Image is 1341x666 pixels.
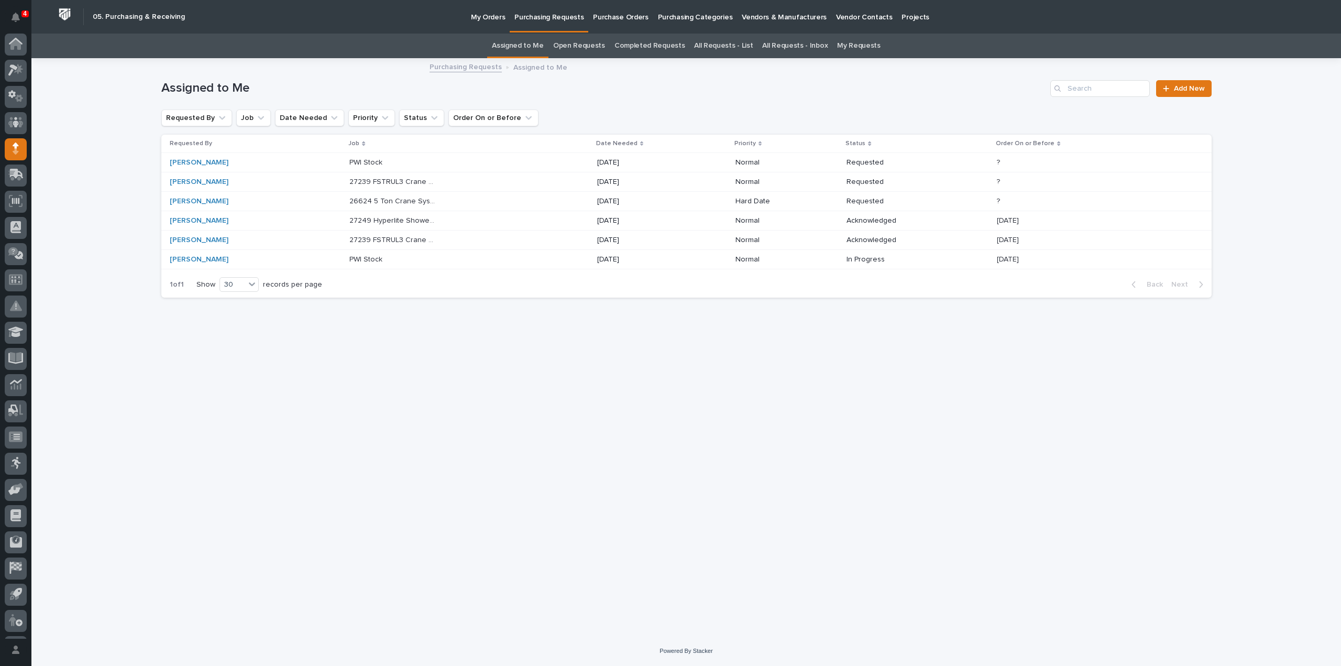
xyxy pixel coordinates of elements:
[1140,280,1163,289] span: Back
[735,216,823,225] p: Normal
[161,110,232,126] button: Requested By
[170,216,228,225] a: [PERSON_NAME]
[349,156,384,167] p: PWI Stock
[735,197,823,206] p: Hard Date
[5,6,27,28] button: Notifications
[161,250,1212,269] tr: [PERSON_NAME] PWI StockPWI Stock [DATE]NormalIn Progress[DATE][DATE]
[997,214,1021,225] p: [DATE]
[170,236,228,245] a: [PERSON_NAME]
[349,253,384,264] p: PWI Stock
[161,211,1212,231] tr: [PERSON_NAME] 27249 Hyperlite Shower Set System - Parts & HW27249 Hyperlite Shower Set System - P...
[735,178,823,187] p: Normal
[997,195,1002,206] p: ?
[196,280,215,289] p: Show
[659,648,712,654] a: Powered By Stacker
[13,13,27,29] div: Notifications4
[597,178,685,187] p: [DATE]
[349,234,439,245] p: 27239 FSTRUL3 Crane System
[996,138,1054,149] p: Order On or Before
[348,138,359,149] p: Job
[1167,280,1212,289] button: Next
[220,279,245,290] div: 30
[170,178,228,187] a: [PERSON_NAME]
[845,138,865,149] p: Status
[55,5,74,24] img: Workspace Logo
[170,255,228,264] a: [PERSON_NAME]
[430,60,502,72] a: Purchasing Requests
[997,156,1002,167] p: ?
[847,255,934,264] p: In Progress
[170,158,228,167] a: [PERSON_NAME]
[161,192,1212,211] tr: [PERSON_NAME] 26624 5 Ton Crane System26624 5 Ton Crane System [DATE]Hard DateRequested??
[997,176,1002,187] p: ?
[847,216,934,225] p: Acknowledged
[614,34,685,58] a: Completed Requests
[847,178,934,187] p: Requested
[161,153,1212,172] tr: [PERSON_NAME] PWI StockPWI Stock [DATE]NormalRequested??
[597,158,685,167] p: [DATE]
[1123,280,1167,289] button: Back
[448,110,538,126] button: Order On or Before
[762,34,828,58] a: All Requests - Inbox
[23,10,27,17] p: 4
[170,138,212,149] p: Requested By
[734,138,756,149] p: Priority
[349,195,439,206] p: 26624 5 Ton Crane System
[837,34,881,58] a: My Requests
[1174,85,1205,92] span: Add New
[236,110,271,126] button: Job
[275,110,344,126] button: Date Needed
[997,253,1021,264] p: [DATE]
[161,172,1212,192] tr: [PERSON_NAME] 27239 FSTRUL3 Crane System27239 FSTRUL3 Crane System [DATE]NormalRequested??
[349,214,439,225] p: 27249 Hyperlite Shower Set System - Parts & HW
[735,236,823,245] p: Normal
[161,272,192,298] p: 1 of 1
[597,197,685,206] p: [DATE]
[735,158,823,167] p: Normal
[596,138,637,149] p: Date Needed
[847,197,934,206] p: Requested
[597,255,685,264] p: [DATE]
[93,13,185,21] h2: 05. Purchasing & Receiving
[597,216,685,225] p: [DATE]
[1156,80,1211,97] a: Add New
[492,34,544,58] a: Assigned to Me
[161,231,1212,250] tr: [PERSON_NAME] 27239 FSTRUL3 Crane System27239 FSTRUL3 Crane System [DATE]NormalAcknowledged[DATE]...
[513,61,567,72] p: Assigned to Me
[735,255,823,264] p: Normal
[694,34,753,58] a: All Requests - List
[553,34,605,58] a: Open Requests
[399,110,444,126] button: Status
[847,236,934,245] p: Acknowledged
[997,234,1021,245] p: [DATE]
[348,110,395,126] button: Priority
[1171,280,1194,289] span: Next
[1050,80,1150,97] input: Search
[597,236,685,245] p: [DATE]
[349,176,439,187] p: 27239 FSTRUL3 Crane System
[161,81,1047,96] h1: Assigned to Me
[847,158,934,167] p: Requested
[170,197,228,206] a: [PERSON_NAME]
[263,280,322,289] p: records per page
